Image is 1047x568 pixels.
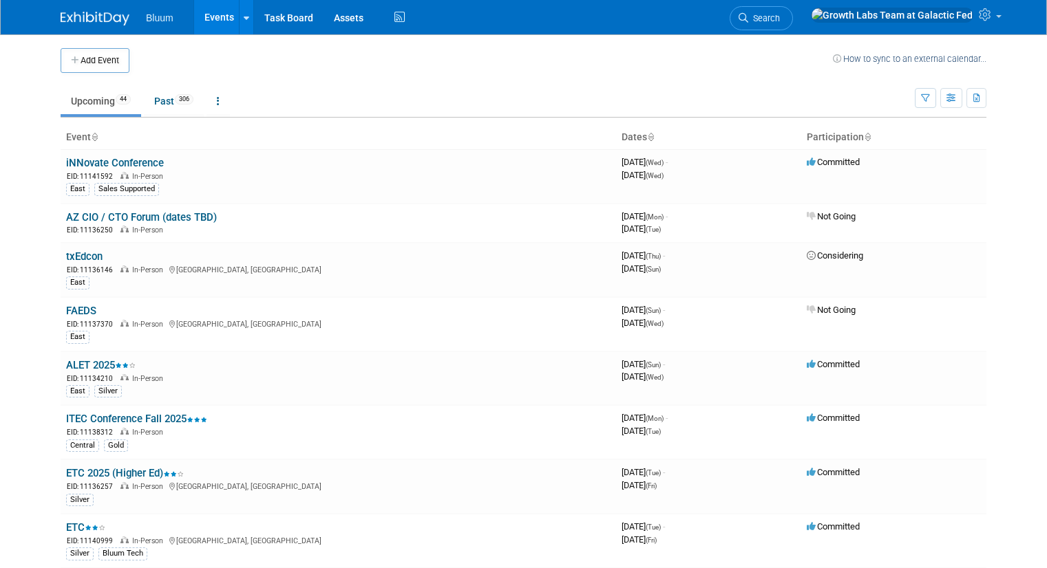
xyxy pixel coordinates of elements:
th: Dates [616,126,801,149]
span: (Mon) [646,213,664,221]
div: East [66,276,89,289]
a: Search [730,6,793,30]
span: (Mon) [646,415,664,422]
span: [DATE] [622,250,665,261]
span: (Wed) [646,373,664,381]
span: (Tue) [646,523,661,531]
a: Sort by Participation Type [864,131,871,142]
span: - [663,250,665,261]
span: EID: 11140999 [67,537,118,545]
span: [DATE] [622,170,664,180]
span: (Wed) [646,320,664,327]
div: Bluum Tech [98,547,147,560]
span: Search [748,13,780,23]
span: (Wed) [646,172,664,179]
a: txEdcon [66,250,103,263]
span: [DATE] [622,413,668,423]
span: (Sun) [646,307,661,314]
span: (Fri) [646,536,657,544]
span: Committed [807,521,860,532]
span: (Sun) [646,361,661,369]
span: - [663,467,665,477]
span: (Thu) [646,252,661,260]
span: (Wed) [646,159,664,166]
span: Bluum [146,12,173,23]
img: In-Person Event [120,320,129,327]
img: In-Person Event [120,226,129,232]
span: [DATE] [622,318,664,328]
span: Considering [807,250,863,261]
div: [GEOGRAPHIC_DATA], [GEOGRAPHIC_DATA] [66,534,611,546]
div: Silver [66,494,94,506]
div: Sales Supported [94,183,159,195]
img: In-Person Event [120,536,129,543]
div: Silver [66,547,94,560]
a: ETC [66,521,105,534]
a: AZ CIO / CTO Forum (dates TBD) [66,211,217,223]
span: [DATE] [622,480,657,490]
a: iNNovate Conference [66,157,164,169]
a: Sort by Start Date [647,131,654,142]
span: EID: 11136250 [67,226,118,234]
span: In-Person [132,482,167,491]
a: ALET 2025 [66,359,136,371]
a: Past306 [144,88,204,114]
a: Sort by Event Name [91,131,98,142]
span: [DATE] [622,359,665,369]
span: [DATE] [622,211,668,221]
span: (Tue) [646,226,661,233]
th: Event [61,126,616,149]
img: In-Person Event [120,374,129,381]
span: 306 [175,94,193,105]
span: [DATE] [622,521,665,532]
div: [GEOGRAPHIC_DATA], [GEOGRAPHIC_DATA] [66,318,611,329]
a: Upcoming44 [61,88,141,114]
span: [DATE] [622,157,668,167]
span: [DATE] [622,534,657,545]
span: - [666,211,668,221]
div: East [66,183,89,195]
span: - [663,305,665,315]
span: (Tue) [646,428,661,435]
span: [DATE] [622,467,665,477]
span: In-Person [132,374,167,383]
span: [DATE] [622,263,661,274]
span: EID: 11136146 [67,266,118,274]
span: [DATE] [622,305,665,315]
span: Committed [807,413,860,423]
img: Growth Labs Team at Galactic Fed [811,8,973,23]
span: (Tue) [646,469,661,477]
span: EID: 11137370 [67,320,118,328]
img: ExhibitDay [61,12,129,25]
div: Central [66,439,99,452]
span: Not Going [807,305,856,315]
span: - [666,157,668,167]
span: EID: 11134210 [67,375,118,382]
span: In-Person [132,265,167,274]
span: In-Person [132,320,167,329]
div: East [66,331,89,343]
span: Committed [807,467,860,477]
div: [GEOGRAPHIC_DATA], [GEOGRAPHIC_DATA] [66,263,611,275]
span: [DATE] [622,223,661,234]
span: In-Person [132,536,167,545]
span: Committed [807,359,860,369]
span: EID: 11136257 [67,483,118,490]
a: ITEC Conference Fall 2025 [66,413,207,425]
img: In-Person Event [120,482,129,489]
button: Add Event [61,48,129,73]
a: ETC 2025 (Higher Ed) [66,467,184,479]
img: In-Person Event [120,265,129,272]
span: In-Person [132,428,167,437]
div: East [66,385,89,397]
span: EID: 11141592 [67,173,118,180]
img: In-Person Event [120,428,129,435]
span: In-Person [132,226,167,234]
span: - [666,413,668,423]
span: [DATE] [622,426,661,436]
span: EID: 11138312 [67,428,118,436]
a: How to sync to an external calendar... [833,54,986,64]
img: In-Person Event [120,172,129,179]
span: In-Person [132,172,167,181]
div: Silver [94,385,122,397]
